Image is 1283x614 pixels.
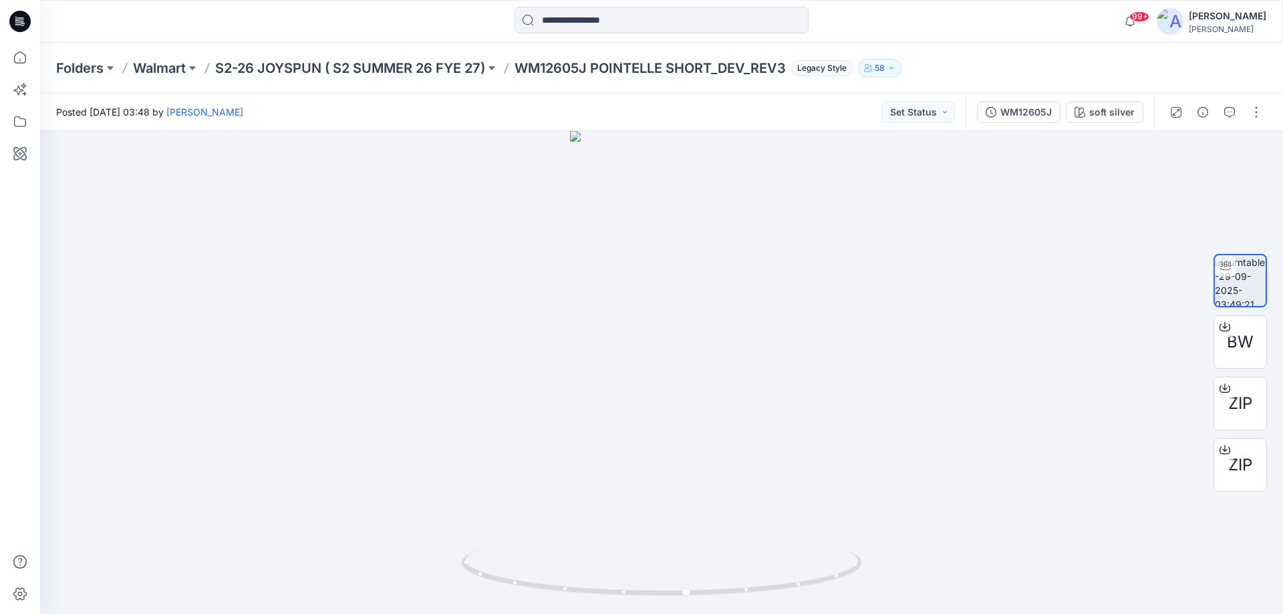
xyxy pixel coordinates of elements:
[1000,105,1052,120] div: WM12605J
[1129,11,1149,22] span: 99+
[1157,8,1183,35] img: avatar
[1066,102,1143,123] button: soft silver
[166,106,243,118] a: [PERSON_NAME]
[858,59,901,78] button: 58
[875,61,885,75] p: 58
[1192,102,1214,123] button: Details
[133,59,186,78] a: Walmart
[977,102,1060,123] button: WM12605J
[1089,105,1135,120] div: soft silver
[1227,330,1254,354] span: BW
[215,59,485,78] a: S2-26 JOYSPUN ( S2 SUMMER 26 FYE 27)
[1228,392,1252,416] span: ZIP
[1189,8,1266,24] div: [PERSON_NAME]
[786,59,853,78] button: Legacy Style
[1215,255,1266,306] img: turntable-29-09-2025-03:49:21
[1189,24,1266,34] div: [PERSON_NAME]
[791,60,853,76] span: Legacy Style
[56,105,243,119] span: Posted [DATE] 03:48 by
[56,59,104,78] a: Folders
[1228,453,1252,477] span: ZIP
[515,59,786,78] p: WM12605J POINTELLE SHORT_DEV_REV3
